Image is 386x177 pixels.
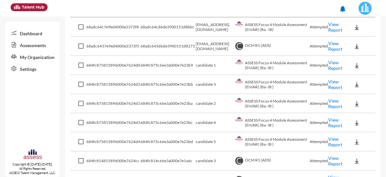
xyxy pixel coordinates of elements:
td: 684fc875815896000e7624d3 [86,113,140,133]
a: View Report [328,60,343,71]
td: 684fc875815896000e7624d0 [86,56,140,75]
td: 684fc814815896000e7624cc [86,152,140,171]
a: Assessments [5,39,60,51]
td: 68adc64c7e9ed4000e2372f8 [86,18,140,37]
td: Attempted [310,37,328,56]
a: Settings [5,63,60,74]
td: 684fc875c66e3a000e7e23bd [140,133,196,152]
p: Copyright © [DATE]-[DATE]. All Rights Reserved. ASSESS Talent Management, LLC. [5,162,60,175]
td: Attempted [310,75,328,94]
td: Attempted [310,18,328,37]
td: 684fc875815896000e7624d2 [86,75,140,94]
td: OCM R1 (ADS) [234,37,310,56]
td: ASSESS Focus 4 Module Assessment (EN/AR) (Ba- IB ) [234,94,310,113]
a: View Report [328,117,343,128]
td: Attempted [310,133,328,152]
td: Attempted [310,113,328,133]
td: 684fc875c66e3a000e7e23ba [140,94,196,113]
td: ASSESS Focus 4 Module Assessment (EN/AR) (Ba- IB ) [234,113,310,133]
td: Attempted [310,152,328,171]
td: ASSESS Focus 4 Module Assessment (EN/AR) (Ba- IB ) [234,56,310,75]
td: candidate 1 [196,56,234,75]
td: 68adc64cd6de3900151d8bbc [140,18,196,37]
td: [EMAIL_ADDRESS][DOMAIN_NAME] [196,37,234,56]
td: 68adc6437e9ed4000e2372f5 [86,37,140,56]
td: 684fc875815896000e7624d1 [86,94,140,113]
a: View Report [328,41,343,52]
a: Dashboard [5,27,60,39]
td: candidate 3 [196,152,234,171]
td: 684fc875815896000e7624d4 [86,133,140,152]
td: 68adc643d6de3900151d8271 [140,37,196,56]
td: 684fc875c66e3a000e7e23b9 [140,56,196,75]
td: 684fc875c66e3a000e7e23bb [140,75,196,94]
a: View Report [328,155,343,166]
td: candidate 3 [196,75,234,94]
td: ASSESS Focus 4 Module Assessment (EN/AR) (Ba- IB ) [234,75,310,94]
td: OCM R1 (ADS) [234,152,310,171]
td: [EMAIL_ADDRESS][DOMAIN_NAME] [196,18,234,37]
img: assesscompany-logo.png [23,149,42,161]
td: ASSESS Focus 4 Module Assessment (EN/AR) (Ba- IB ) [234,133,310,152]
td: candidate 5 [196,133,234,152]
a: View Report [328,79,343,90]
a: View Report [328,136,343,147]
td: candidate 4 [196,113,234,133]
a: View Report [328,98,343,109]
a: My Organization [5,51,60,63]
td: 684fc875c66e3a000e7e23bc [140,113,196,133]
td: Attempted [310,94,328,113]
td: Attempted [310,56,328,75]
td: 684fc814c66e3a000e7e1a6c [140,152,196,171]
td: ASSESS Focus 4 Module Assessment (EN/AR) (Ba - IB) [234,18,310,37]
a: View Report [328,21,343,33]
td: candidate 2 [196,94,234,113]
mat-icon: notifications [339,5,347,13]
